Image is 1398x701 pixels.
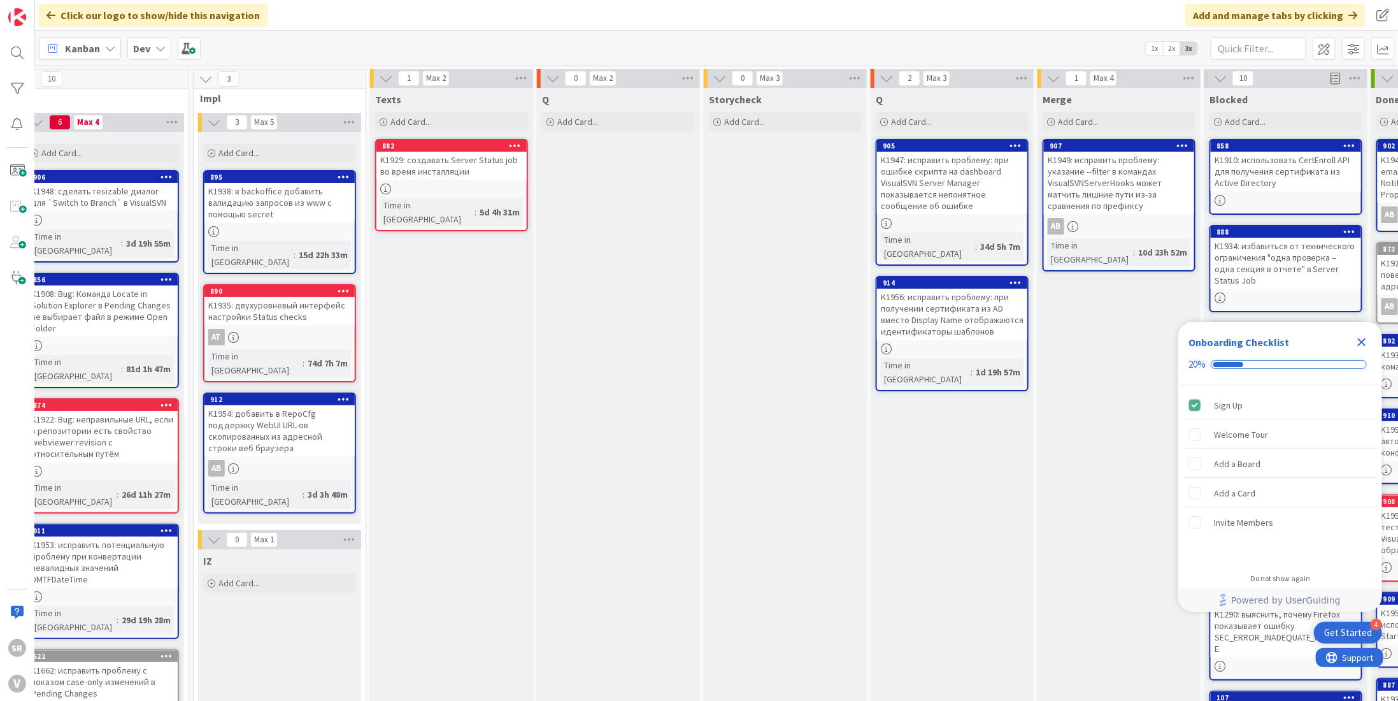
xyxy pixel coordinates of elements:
span: Blocked [1209,93,1248,106]
div: 4 [1371,619,1382,630]
div: Checklist Container [1178,322,1382,612]
div: 890K1935: двухуровневый интерфейс настройки Status checks [204,285,355,325]
div: 906 [33,173,178,182]
a: Powered by UserGuiding [1185,589,1376,612]
div: Add a Board [1214,456,1260,472]
div: 888 [1216,228,1361,236]
div: Time in [GEOGRAPHIC_DATA] [208,481,303,509]
div: 45K1290: выяснить, почему Firefox показывает ошибку SEC_ERROR_INADEQUATE_KEY_USAGE [1211,595,1361,657]
div: K1908: Bug: Команда Locate in Solution Explorer в Pending Changes не выбирает файл в режиме Open ... [27,285,178,336]
span: Support [27,2,58,17]
div: Max 1 [254,537,274,543]
div: AT [204,329,355,345]
span: 0 [226,532,248,547]
div: AB [1048,218,1064,235]
div: K1938: в backoffice добавить валидацию запросов из www с помощью secret [204,183,355,222]
img: Visit kanbanzone.com [8,8,26,26]
div: 5d 4h 31m [476,205,523,219]
div: 34d 5h 7m [977,240,1024,254]
div: 907 [1050,141,1194,150]
div: SR [8,639,26,657]
div: Time in [GEOGRAPHIC_DATA] [208,241,294,269]
div: 895 [210,173,355,182]
div: 905 [883,141,1027,150]
div: 907 [1044,140,1194,152]
div: K1953: исправить потенциальную проблему при конвертации невалидных значений DMTFDateTime [27,537,178,588]
a: 912K1954: добавить в RepoCfg поддержку WebUI URL-ов скопированных из адресной строки веб браузера... [203,393,356,514]
div: 874 [27,400,178,411]
div: 874K1922: Bug: неправильные URL, если в репозитории есть свойство webviewer:revision с относитель... [27,400,178,462]
div: Click our logo to show/hide this navigation [39,4,267,27]
span: Kanban [65,41,100,56]
span: 1 [1066,71,1087,86]
span: 10 [1232,71,1254,86]
span: Storycheck [709,93,762,106]
span: Add Card... [891,116,932,127]
div: 911 [33,526,178,535]
div: 911K1953: исправить потенциальную проблему при конвертации невалидных значений DMTFDateTime [27,525,178,588]
div: 912 [204,394,355,405]
div: Open Get Started checklist, remaining modules: 4 [1314,622,1382,644]
div: Max 4 [1094,75,1113,82]
div: Time in [GEOGRAPHIC_DATA] [31,229,121,257]
span: Impl [200,92,350,105]
div: 882K1929: создавать Server Status job во время инсталляции [376,140,527,180]
div: 890 [204,285,355,297]
span: 3 [218,71,239,87]
div: K1935: двухуровневый интерфейс настройки Status checks [204,297,355,325]
div: Add a Board is incomplete. [1183,450,1377,478]
div: Time in [GEOGRAPHIC_DATA] [1048,238,1133,266]
span: 2x [1163,42,1180,55]
div: K1910: использовать CertEnroll API для получения сертификата из Active Directory [1211,152,1361,191]
a: 856K1908: Bug: Команда Locate in Solution Explorer в Pending Changes не выбирает файл в режиме Op... [26,273,179,388]
span: 1 [398,71,420,86]
span: 0 [732,71,753,86]
span: Q [23,92,173,105]
span: Add Card... [218,577,259,589]
div: 858 [1211,140,1361,152]
div: V [8,675,26,693]
span: Add Card... [218,147,259,159]
span: Merge [1043,93,1072,106]
div: Add a Card [1214,486,1255,501]
div: K1956: исправить проблему: при получении сертификата из AD вместо Display Name отображаются идент... [877,289,1027,340]
span: : [117,613,118,627]
span: Add Card... [1225,116,1266,127]
div: 895K1938: в backoffice добавить валидацию запросов из www с помощью secret [204,171,355,222]
span: : [1133,245,1135,259]
span: : [975,240,977,254]
div: Add a Card is incomplete. [1183,479,1377,507]
div: Time in [GEOGRAPHIC_DATA] [31,355,121,383]
div: 10d 23h 52m [1135,245,1190,259]
div: Footer [1178,589,1382,612]
div: Time in [GEOGRAPHIC_DATA] [881,233,975,261]
div: Welcome Tour is incomplete. [1183,421,1377,449]
div: 522 [27,651,178,662]
div: AT [208,329,225,345]
span: : [474,205,476,219]
div: 912 [210,395,355,404]
div: K1290: выяснить, почему Firefox показывает ошибку SEC_ERROR_INADEQUATE_KEY_USAGE [1211,606,1361,657]
span: 0 [565,71,587,86]
div: 914K1956: исправить проблему: при получении сертификата из AD вместо Display Name отображаются ид... [877,277,1027,340]
a: 888K1934: избавиться от технического ограничения "одна проверка – одна секция в отчете" в Server ... [1209,225,1362,312]
a: 874K1922: Bug: неправильные URL, если в репозитории есть свойство webviewer:revision с относитель... [26,398,179,514]
div: 874 [33,401,178,410]
a: 906K1948: сделать resizable диалог для `Switch to Branch` в VisualSVNTime in [GEOGRAPHIC_DATA]:3d... [26,170,179,263]
div: 856K1908: Bug: Команда Locate in Solution Explorer в Pending Changes не выбирает файл в режиме Op... [27,274,178,336]
a: 914K1956: исправить проблему: при получении сертификата из AD вместо Display Name отображаются ид... [876,276,1029,391]
div: Welcome Tour [1214,427,1268,442]
div: 858 [1216,141,1361,150]
a: 895K1938: в backoffice добавить валидацию запросов из www с помощью secretTime in [GEOGRAPHIC_DAT... [203,170,356,274]
a: 911K1953: исправить потенциальную проблему при конвертации невалидных значений DMTFDateTimeTime i... [26,524,179,639]
div: Invite Members is incomplete. [1183,509,1377,537]
div: 890 [210,287,355,296]
div: 1d 19h 57m [973,365,1024,379]
span: 3x [1180,42,1197,55]
span: 2 [899,71,920,86]
a: 882K1929: создавать Server Status job во время инсталляцииTime in [GEOGRAPHIC_DATA]:5d 4h 31m [375,139,528,231]
div: 74d 7h 7m [304,356,351,370]
span: Add Card... [41,147,82,159]
span: Texts [375,93,401,106]
span: IZ [203,554,212,567]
